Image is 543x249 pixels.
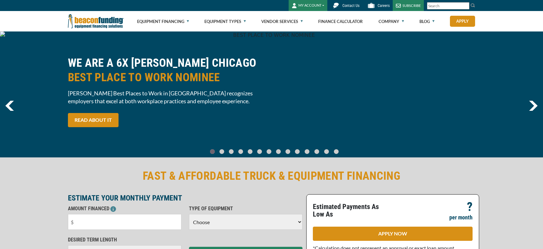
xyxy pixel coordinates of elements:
[318,11,363,31] a: Finance Calculator
[68,194,302,202] p: ESTIMATE YOUR MONTHLY PAYMENT
[261,11,303,31] a: Vendor Services
[256,149,263,154] a: Go To Slide 5
[379,11,404,31] a: Company
[529,101,538,111] img: Right Navigator
[68,214,181,230] input: $
[378,3,390,8] span: Careers
[204,11,246,31] a: Equipment Types
[209,149,216,154] a: Go To Slide 0
[449,214,473,221] p: per month
[529,101,538,111] a: next
[450,16,475,27] a: Apply
[68,113,119,127] a: READ ABOUT IT
[342,3,359,8] span: Contact Us
[228,149,235,154] a: Go To Slide 2
[467,203,473,211] p: ?
[294,149,301,154] a: Go To Slide 9
[284,149,292,154] a: Go To Slide 8
[470,3,475,8] img: Search
[68,11,124,31] img: Beacon Funding Corporation logo
[68,236,181,244] p: DESIRED TERM LENGTH
[265,149,273,154] a: Go To Slide 6
[332,149,340,154] a: Go To Slide 13
[68,205,181,212] p: AMOUNT FINANCED
[68,70,268,85] span: BEST PLACE TO WORK NOMINEE
[137,11,189,31] a: Equipment Financing
[323,149,330,154] a: Go To Slide 12
[5,101,14,111] a: previous
[303,149,311,154] a: Go To Slide 10
[68,56,268,85] h2: WE ARE A 6X [PERSON_NAME] CHICAGO
[237,149,245,154] a: Go To Slide 3
[419,11,435,31] a: Blog
[218,149,226,154] a: Go To Slide 1
[427,2,469,9] input: Search
[247,149,254,154] a: Go To Slide 4
[313,227,473,241] a: APPLY NOW
[275,149,282,154] a: Go To Slide 7
[463,3,468,8] a: Clear search text
[313,203,389,218] p: Estimated Payments As Low As
[189,205,302,212] p: TYPE OF EQUIPMENT
[5,101,14,111] img: Left Navigator
[313,149,321,154] a: Go To Slide 11
[68,89,268,105] span: [PERSON_NAME] Best Places to Work in [GEOGRAPHIC_DATA] recognizes employers that excel at both wo...
[68,169,475,183] h2: FAST & AFFORDABLE TRUCK & EQUIPMENT FINANCING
